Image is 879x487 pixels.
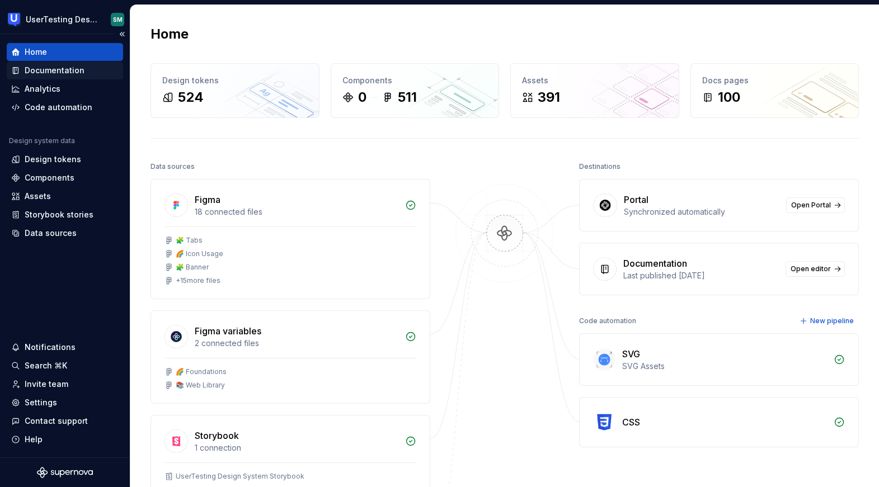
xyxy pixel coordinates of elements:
div: Synchronized automatically [624,206,779,218]
div: Data sources [25,228,77,239]
a: Assets391 [510,63,679,118]
a: Design tokens [7,150,123,168]
div: Assets [25,191,51,202]
a: Code automation [7,98,123,116]
button: Search ⌘K [7,357,123,375]
div: Contact support [25,415,88,427]
div: Invite team [25,379,68,390]
span: Open Portal [791,201,831,210]
button: Help [7,431,123,448]
div: 511 [398,88,417,106]
div: Code automation [579,313,636,329]
div: 100 [718,88,740,106]
button: Collapse sidebar [114,26,130,42]
div: SVG Assets [622,361,827,372]
button: Notifications [7,338,123,356]
a: Analytics [7,80,123,98]
div: 391 [538,88,560,106]
a: Assets [7,187,123,205]
a: Storybook stories [7,206,123,224]
div: 2 connected files [195,338,398,349]
div: SVG [622,347,640,361]
a: Components0511 [331,63,500,118]
div: Storybook [195,429,239,442]
div: Components [342,75,488,86]
div: Docs pages [702,75,848,86]
div: Home [25,46,47,58]
div: Code automation [25,102,92,113]
div: Destinations [579,159,621,174]
button: Contact support [7,412,123,430]
div: Search ⌘K [25,360,67,371]
div: Portal [624,193,648,206]
div: CSS [622,415,640,429]
button: UserTesting Design SystemSM [2,7,128,31]
div: 18 connected files [195,206,398,218]
div: 524 [178,88,204,106]
div: UserTesting Design System Storybook [176,472,304,481]
div: 🌈 Icon Usage [176,249,223,258]
div: SM [113,15,123,24]
button: New pipeline [796,313,859,329]
div: Analytics [25,83,60,94]
div: Design tokens [162,75,308,86]
div: Help [25,434,43,445]
div: UserTesting Design System [26,14,97,25]
div: Components [25,172,74,183]
div: Assets [522,75,668,86]
a: Open Portal [786,197,845,213]
div: Figma [195,193,220,206]
a: Data sources [7,224,123,242]
div: 🧩 Tabs [176,236,203,245]
div: 1 connection [195,442,398,453]
span: New pipeline [810,316,854,325]
img: 41adf70f-fc1c-4662-8e2d-d2ab9c673b1b.png [8,13,21,26]
a: Settings [7,394,123,412]
div: Settings [25,397,57,408]
a: Invite team [7,375,123,393]
div: 🌈 Foundations [176,367,227,376]
div: Last published [DATE] [623,270,779,281]
a: Docs pages100 [690,63,859,118]
div: Documentation [25,65,84,76]
a: Open editor [786,261,845,277]
div: 📚 Web Library [176,381,225,390]
div: Storybook stories [25,209,93,220]
a: Design tokens524 [151,63,319,118]
a: Components [7,169,123,187]
a: Documentation [7,62,123,79]
div: Design tokens [25,154,81,165]
svg: Supernova Logo [37,467,93,478]
div: + 15 more files [176,276,220,285]
div: Design system data [9,136,75,145]
div: 🧩 Banner [176,263,209,272]
span: Open editor [791,264,831,273]
div: 0 [358,88,366,106]
h2: Home [151,25,189,43]
a: Home [7,43,123,61]
a: Figma18 connected files🧩 Tabs🌈 Icon Usage🧩 Banner+15more files [151,179,430,299]
a: Figma variables2 connected files🌈 Foundations📚 Web Library [151,310,430,404]
div: Figma variables [195,324,261,338]
div: Documentation [623,257,687,270]
div: Notifications [25,342,76,353]
div: Data sources [151,159,195,174]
